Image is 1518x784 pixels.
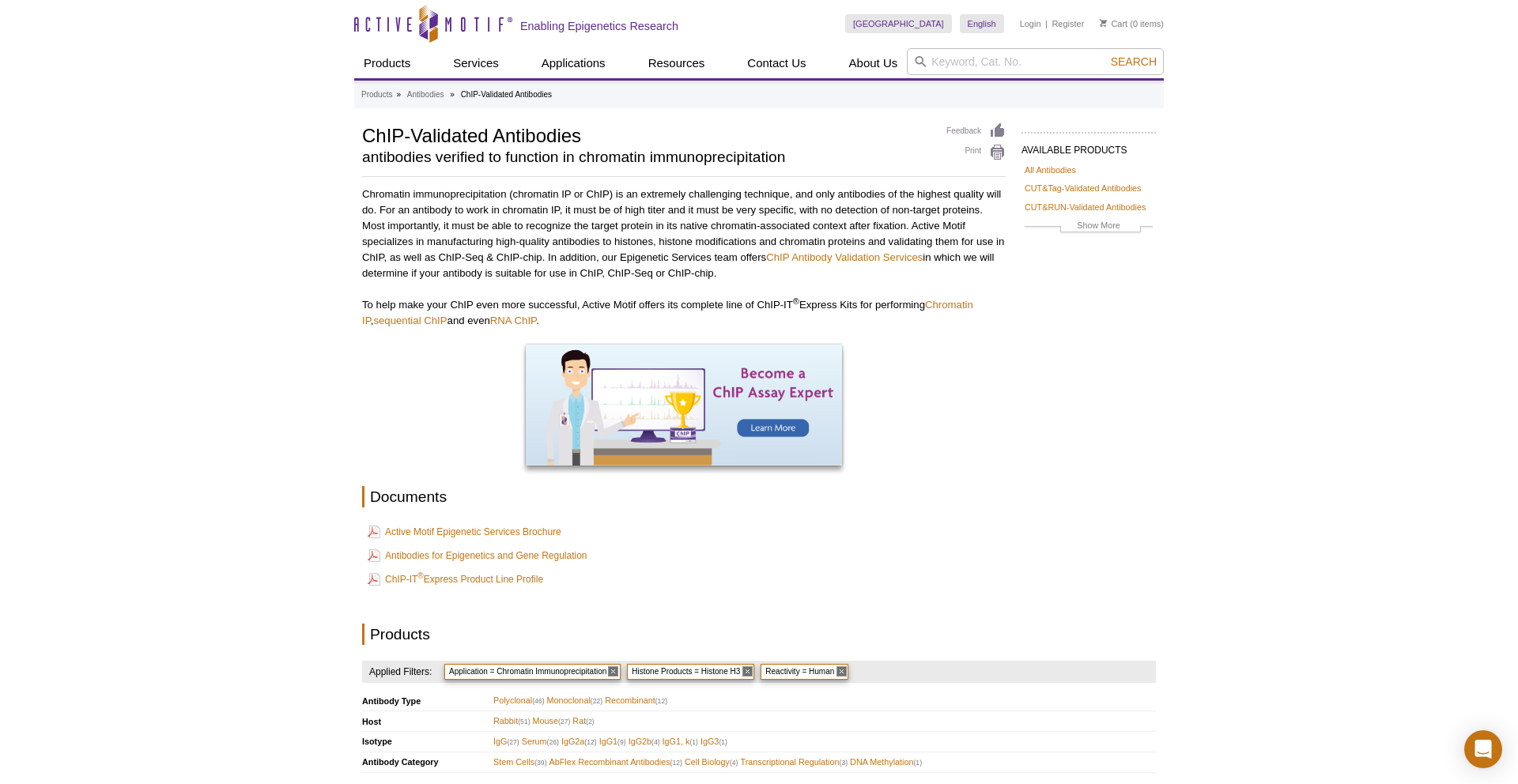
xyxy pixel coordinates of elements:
span: (3) [840,759,848,767]
span: Serum [522,734,559,749]
a: ChIP-IT®Express Product Line Profile [368,570,543,589]
span: Reactivity = Human [761,664,848,680]
span: (4) [730,759,738,767]
span: DNA Methylation [850,755,922,770]
span: (51) [518,718,530,726]
th: Isotype [362,731,493,752]
span: (1) [689,738,698,746]
span: IgG [493,734,519,749]
a: Register [1052,18,1084,29]
a: CUT&RUN-Validated Antibodies [1025,200,1146,214]
a: Show More [1025,218,1153,236]
span: IgG3 [700,734,727,749]
span: Polyclonal [493,693,545,708]
a: Feedback [946,122,1006,140]
li: » [396,90,401,99]
span: Recombinant [605,693,667,708]
img: Become a ChIP Assay Expert [526,345,842,465]
a: Contact Us [738,48,815,78]
a: Services [444,48,508,78]
a: Resources [639,48,715,78]
sup: ® [793,296,799,306]
p: Chromatin immunoprecipitation (chromatin IP or ChIP) is an extremely challenging technique, and o... [362,187,1006,281]
span: (1) [914,759,923,767]
span: Rat [572,714,594,729]
h4: Applied Filters: [362,661,433,683]
li: ChIP-Validated Antibodies [461,90,552,99]
span: Stem Cells [493,755,547,770]
span: (27) [507,738,519,746]
h1: ChIP-Validated Antibodies [362,122,931,146]
a: Antibodies [407,88,444,102]
span: Cell Biology [685,755,738,770]
a: Antibodies for Epigenetics and Gene Regulation [368,546,587,565]
span: (2) [586,718,595,726]
a: Active Motif Epigenetic Services Brochure [368,522,561,541]
p: To help make your ChIP even more successful, Active Motif offers its complete line of ChIP-IT Exp... [362,297,1006,329]
a: CUT&Tag-Validated Antibodies [1025,181,1141,195]
th: Antibody Category [362,752,493,772]
div: Open Intercom Messenger [1464,730,1502,768]
li: | [1045,14,1048,33]
h2: Enabling Epigenetics Research [520,19,678,33]
span: Mouse [533,714,571,729]
button: Search [1106,55,1161,69]
a: sequential ChIP [373,315,447,326]
h2: antibodies verified to function in chromatin immunoprecipitation [362,150,931,164]
span: (12) [584,738,596,746]
span: Monoclonal [547,693,603,708]
span: IgG1 [599,734,626,749]
span: AbFlex Recombinant Antibodies [549,755,682,770]
a: Applications [532,48,615,78]
a: ChIP Antibody Validation Services [766,251,923,263]
span: IgG2a [561,734,597,749]
span: Histone Products = Histone H3 [627,664,754,680]
span: (46) [532,697,544,705]
a: English [960,14,1004,33]
img: Your Cart [1100,19,1107,27]
a: All Antibodies [1025,163,1076,177]
span: (9) [617,738,626,746]
span: (12) [670,759,682,767]
sup: ® [417,571,423,580]
span: Rabbit [493,714,531,729]
a: Login [1020,18,1041,29]
span: (4) [651,738,660,746]
th: Antibody Type [362,691,493,710]
span: (1) [719,738,727,746]
th: Host [362,711,493,732]
h2: Products [362,624,1006,645]
span: Search [1111,55,1157,68]
input: Keyword, Cat. No. [907,48,1164,75]
span: IgG1, k [663,734,698,749]
h2: AVAILABLE PRODUCTS [1021,132,1156,160]
a: Products [361,88,392,102]
a: [GEOGRAPHIC_DATA] [845,14,952,33]
span: (27) [558,718,570,726]
span: Transcriptional Regulation [741,755,848,770]
span: IgG2b [629,734,660,749]
h2: Documents [362,486,1006,507]
span: (22) [591,697,602,705]
a: RNA ChIP [490,315,536,326]
span: Application = Chromatin Immunoprecipitation [444,664,621,680]
a: Cart [1100,18,1127,29]
li: » [450,90,455,99]
a: About Us [840,48,908,78]
span: (26) [547,738,559,746]
a: Print [946,144,1006,161]
a: Products [354,48,420,78]
li: (0 items) [1100,14,1164,33]
span: (39) [534,759,546,767]
span: (12) [655,697,667,705]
